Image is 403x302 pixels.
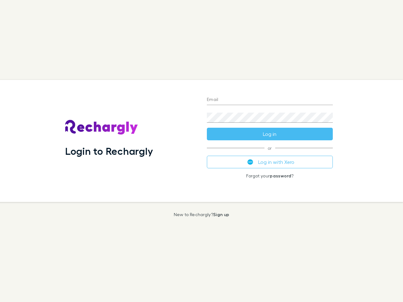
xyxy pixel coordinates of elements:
p: Forgot your ? [207,173,333,178]
button: Log in [207,128,333,140]
h1: Login to Rechargly [65,145,153,157]
a: Sign up [213,212,229,217]
button: Log in with Xero [207,156,333,168]
img: Rechargly's Logo [65,120,138,135]
img: Xero's logo [247,159,253,165]
p: New to Rechargly? [174,212,230,217]
a: password [270,173,291,178]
